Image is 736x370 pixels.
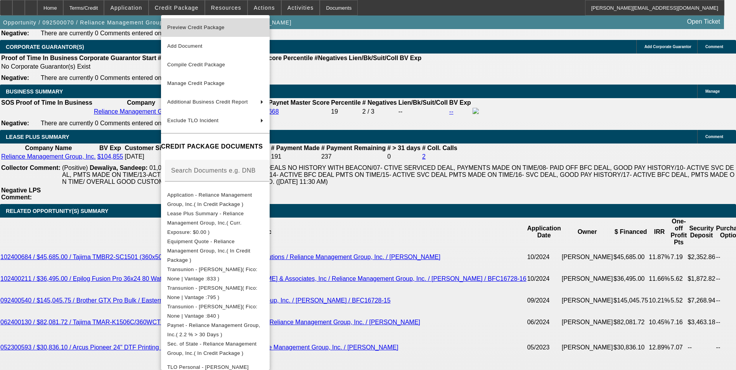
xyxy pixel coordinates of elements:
[167,80,225,86] span: Manage Credit Package
[167,285,258,300] span: Transunion - [PERSON_NAME]( Fico: None | Vantage :795 )
[171,167,256,174] mat-label: Search Documents e.g. DNB
[167,99,248,105] span: Additional Business Credit Report
[167,118,218,123] span: Exclude TLO Incident
[161,209,270,237] button: Lease Plus Summary - Reliance Management Group, Inc.( Curr. Exposure: $0.00 )
[167,62,225,67] span: Compile Credit Package
[167,341,256,356] span: Sec. of State - Reliance Management Group, Inc.( In Credit Package )
[167,211,244,235] span: Lease Plus Summary - Reliance Management Group, Inc.( Curr. Exposure: $0.00 )
[167,322,260,337] span: Paynet - Reliance Management Group, Inc.( 2.2 % > 30 Days )
[161,284,270,302] button: Transunion - Mizzi, Anthony( Fico: None | Vantage :795 )
[161,339,270,358] button: Sec. of State - Reliance Management Group, Inc.( In Credit Package )
[161,265,270,284] button: Transunion - McDonald, Rodney( Fico: None | Vantage :833 )
[167,364,249,370] span: TLO Personal - [PERSON_NAME]
[167,266,258,282] span: Transunion - [PERSON_NAME]( Fico: None | Vantage :833 )
[161,142,270,151] h4: CREDIT PACKAGE DOCUMENTS
[167,304,258,319] span: Transunion - [PERSON_NAME]( Fico: None | Vantage :840 )
[161,321,270,339] button: Paynet - Reliance Management Group, Inc.( 2.2 % > 30 Days )
[167,43,203,49] span: Add Document
[167,24,225,30] span: Preview Credit Package
[161,302,270,321] button: Transunion - Bohle, George( Fico: None | Vantage :840 )
[167,192,252,207] span: Application - Reliance Management Group, Inc.( In Credit Package )
[161,190,270,209] button: Application - Reliance Management Group, Inc.( In Credit Package )
[161,237,270,265] button: Equipment Quote - Reliance Management Group, Inc.( In Credit Package )
[167,239,250,263] span: Equipment Quote - Reliance Management Group, Inc.( In Credit Package )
